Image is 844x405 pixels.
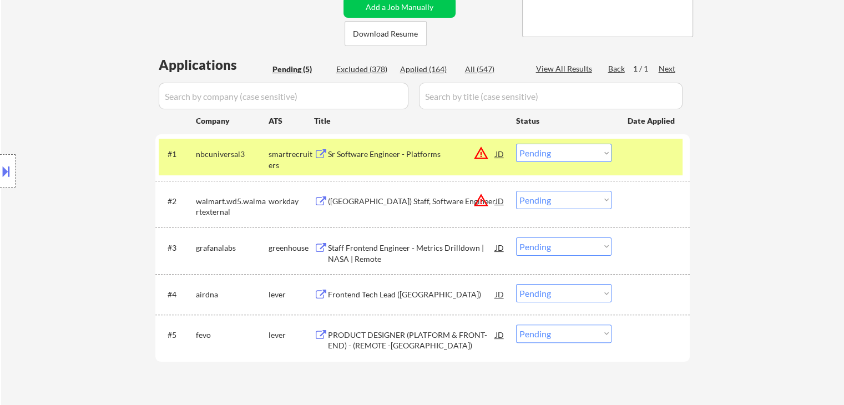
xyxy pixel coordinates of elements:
[168,289,187,300] div: #4
[328,330,496,351] div: PRODUCT DESIGNER (PLATFORM & FRONT-END) - (REMOTE -[GEOGRAPHIC_DATA])
[516,110,611,130] div: Status
[196,196,269,217] div: walmart.wd5.walmartexternal
[328,149,496,160] div: Sr Software Engineer - Platforms
[659,63,676,74] div: Next
[269,149,314,170] div: smartrecruiters
[159,83,408,109] input: Search by company (case sensitive)
[628,115,676,126] div: Date Applied
[328,289,496,300] div: Frontend Tech Lead ([GEOGRAPHIC_DATA])
[269,196,314,207] div: workday
[269,242,314,254] div: greenhouse
[196,289,269,300] div: airdna
[196,149,269,160] div: nbcuniversal3
[269,115,314,126] div: ATS
[345,21,427,46] button: Download Resume
[159,58,269,72] div: Applications
[494,325,506,345] div: JD
[314,115,506,126] div: Title
[494,191,506,211] div: JD
[269,330,314,341] div: lever
[328,242,496,264] div: Staff Frontend Engineer - Metrics Drilldown | NASA | Remote
[168,330,187,341] div: #5
[196,330,269,341] div: fevo
[536,63,595,74] div: View All Results
[328,196,496,207] div: ([GEOGRAPHIC_DATA]) Staff, Software Engineer
[269,289,314,300] div: lever
[465,64,520,75] div: All (547)
[494,284,506,304] div: JD
[494,144,506,164] div: JD
[419,83,683,109] input: Search by title (case sensitive)
[494,237,506,257] div: JD
[336,64,392,75] div: Excluded (378)
[272,64,328,75] div: Pending (5)
[196,115,269,126] div: Company
[400,64,456,75] div: Applied (164)
[196,242,269,254] div: grafanalabs
[473,145,489,161] button: warning_amber
[633,63,659,74] div: 1 / 1
[608,63,626,74] div: Back
[473,193,489,208] button: warning_amber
